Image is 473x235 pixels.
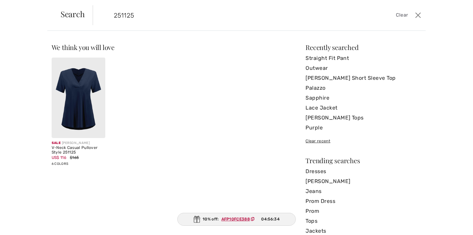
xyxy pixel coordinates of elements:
[61,10,85,18] span: Search
[193,216,200,223] img: Gift.svg
[306,83,421,93] a: Palazzo
[52,141,105,146] div: [PERSON_NAME]
[306,166,421,176] a: Dresses
[306,157,421,164] div: Trending searches
[89,173,99,182] button: Attach file
[306,176,421,186] a: [PERSON_NAME]
[52,141,61,145] span: Sale
[306,196,421,206] a: Prom Dress
[261,216,279,222] span: 04:56:34
[52,43,115,52] span: We think you will love
[52,58,105,138] img: V-Neck Casual Pullover Style 251125. Bubble gum
[306,113,421,123] a: [PERSON_NAME] Tops
[28,8,93,23] h1: Live Chat | Chat en direct
[12,52,112,57] div: Chat started
[306,44,421,51] div: Recently searched
[306,123,421,133] a: Purple
[52,146,105,155] div: V-Neck Casual Pullover Style 251125
[306,103,421,113] a: Lace Jacket
[52,162,68,166] span: 6 Colors
[25,36,113,41] div: [STREET_ADDRESS]
[306,186,421,196] a: Jeans
[109,5,337,25] input: TYPE TO SEARCH
[306,216,421,226] a: Tops
[396,12,408,19] span: Clear
[70,155,79,160] span: $165
[93,11,103,20] button: Popout
[413,10,423,21] button: Close
[177,213,296,226] div: 10% off:
[52,155,66,160] span: US$ 116
[77,174,88,182] button: End chat
[29,71,94,92] span: Hi, are you having any trouble checking out? Feel free to reach out to us with any questions!
[27,61,112,66] div: Boutique [STREET_ADDRESS]
[16,5,29,11] span: Chat
[103,11,114,20] button: Minimize widget
[12,84,23,95] img: avatar
[25,30,113,36] h2: Customer Care | Service Client
[306,93,421,103] a: Sapphire
[306,73,421,83] a: [PERSON_NAME] Short Sleeve Top
[306,138,421,144] div: Clear recent
[100,174,111,182] button: Menu
[221,217,250,221] ins: AFP10FCE388
[11,30,21,41] img: avatar
[306,63,421,73] a: Outwear
[306,206,421,216] a: Prom
[306,53,421,63] a: Straight Fit Pant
